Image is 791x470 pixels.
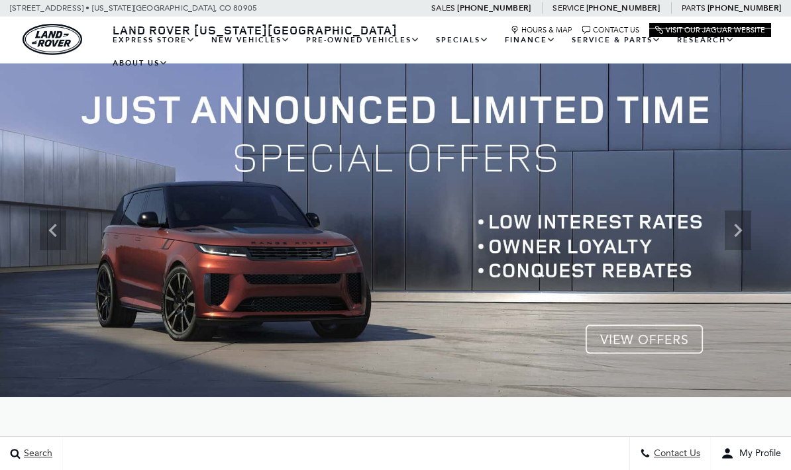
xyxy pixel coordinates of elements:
[564,28,669,52] a: Service & Parts
[105,28,203,52] a: EXPRESS STORE
[298,28,428,52] a: Pre-Owned Vehicles
[682,3,706,13] span: Parts
[431,3,455,13] span: Sales
[23,24,82,55] img: Land Rover
[113,22,397,38] span: Land Rover [US_STATE][GEOGRAPHIC_DATA]
[105,28,771,75] nav: Main Navigation
[708,3,781,13] a: [PHONE_NUMBER]
[734,448,781,459] span: My Profile
[105,22,405,38] a: Land Rover [US_STATE][GEOGRAPHIC_DATA]
[651,448,700,459] span: Contact Us
[669,28,743,52] a: Research
[23,24,82,55] a: land-rover
[655,26,765,34] a: Visit Our Jaguar Website
[582,26,639,34] a: Contact Us
[457,3,531,13] a: [PHONE_NUMBER]
[553,3,584,13] span: Service
[428,28,497,52] a: Specials
[203,28,298,52] a: New Vehicles
[586,3,660,13] a: [PHONE_NUMBER]
[497,28,564,52] a: Finance
[711,437,791,470] button: user-profile-menu
[511,26,572,34] a: Hours & Map
[105,52,176,75] a: About Us
[10,3,257,13] a: [STREET_ADDRESS] • [US_STATE][GEOGRAPHIC_DATA], CO 80905
[21,448,52,459] span: Search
